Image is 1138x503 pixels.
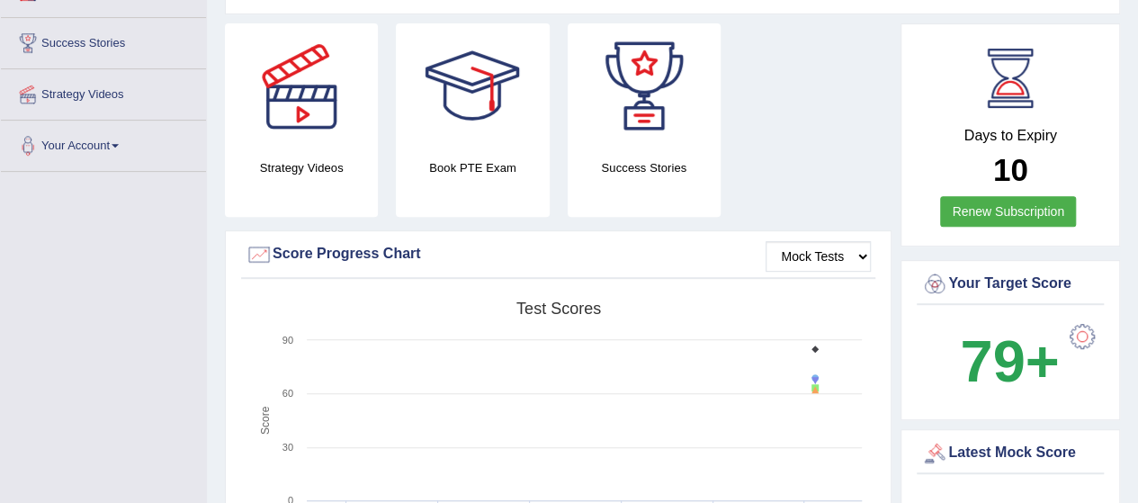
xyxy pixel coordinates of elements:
[225,158,378,177] h4: Strategy Videos
[1,18,206,63] a: Success Stories
[940,196,1076,227] a: Renew Subscription
[1,69,206,114] a: Strategy Videos
[396,158,549,177] h4: Book PTE Exam
[282,335,293,346] text: 90
[921,440,1099,467] div: Latest Mock Score
[516,300,601,318] tspan: Test scores
[1,121,206,166] a: Your Account
[259,406,272,435] tspan: Score
[246,241,871,268] div: Score Progress Chart
[568,158,721,177] h4: Success Stories
[282,388,293,399] text: 60
[960,328,1059,394] b: 79+
[921,128,1099,144] h4: Days to Expiry
[993,152,1028,187] b: 10
[921,271,1099,298] div: Your Target Score
[282,442,293,453] text: 30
